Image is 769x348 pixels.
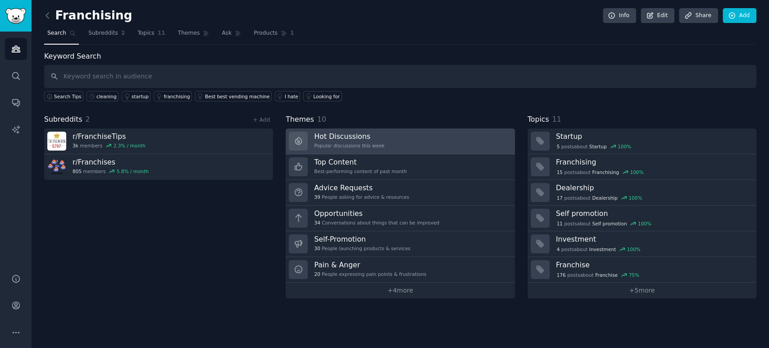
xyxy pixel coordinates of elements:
[88,29,118,37] span: Subreddits
[290,29,294,37] span: 1
[44,26,79,45] a: Search
[314,271,320,277] span: 20
[44,52,101,60] label: Keyword Search
[286,180,514,206] a: Advice Requests39People asking for advice & resources
[552,115,561,124] span: 11
[528,206,756,231] a: Self promotion11postsaboutSelf promotion100%
[314,234,410,244] h3: Self-Promotion
[528,257,756,283] a: Franchise176postsaboutFranchise75%
[679,8,718,23] a: Share
[603,8,636,23] a: Info
[114,142,146,149] div: 2.3 % / month
[178,29,200,37] span: Themes
[44,91,83,101] button: Search Tips
[723,8,756,23] a: Add
[556,143,560,150] span: 5
[286,283,514,298] a: +4more
[73,142,146,149] div: members
[54,93,82,100] span: Search Tips
[528,114,549,125] span: Topics
[285,93,298,100] div: I hate
[556,157,750,167] h3: Franchising
[317,115,326,124] span: 10
[556,168,645,176] div: post s about
[47,157,66,176] img: Franchises
[47,132,66,151] img: FranchiseTips
[137,29,154,37] span: Topics
[641,8,674,23] a: Edit
[556,234,750,244] h3: Investment
[85,26,128,45] a: Subreddits2
[253,117,270,123] a: + Add
[528,231,756,257] a: Investment4postsaboutInvestment100%
[556,195,562,201] span: 17
[286,257,514,283] a: Pain & Anger20People expressing pain points & frustrations
[314,142,384,149] div: Popular discussions this week
[528,283,756,298] a: +5more
[5,8,26,24] img: GummySearch logo
[528,128,756,154] a: Startup5postsaboutStartup100%
[314,168,407,174] div: Best-performing content of past month
[44,128,273,154] a: r/FranchiseTips3kmembers2.3% / month
[73,132,146,141] h3: r/ FranchiseTips
[275,91,300,101] a: I hate
[134,26,168,45] a: Topics11
[313,93,340,100] div: Looking for
[73,142,78,149] span: 3k
[556,169,562,175] span: 15
[628,272,639,278] div: 75 %
[121,29,125,37] span: 2
[314,209,439,218] h3: Opportunities
[44,9,132,23] h2: Franchising
[528,154,756,180] a: Franchising15postsaboutFranchising100%
[175,26,213,45] a: Themes
[556,220,652,228] div: post s about
[303,91,341,101] a: Looking for
[96,93,116,100] div: cleaning
[164,93,190,100] div: franchising
[314,157,407,167] h3: Top Content
[589,143,607,150] span: Startup
[556,183,750,192] h3: Dealership
[286,154,514,180] a: Top ContentBest-performing content of past month
[627,246,641,252] div: 100 %
[314,220,439,226] div: Conversations about things that can be improved
[595,272,618,278] span: Franchise
[154,91,192,101] a: franchising
[630,169,643,175] div: 100 %
[86,115,90,124] span: 2
[86,91,118,101] a: cleaning
[122,91,150,101] a: startup
[286,114,314,125] span: Themes
[556,260,750,270] h3: Franchise
[556,246,560,252] span: 4
[132,93,149,100] div: startup
[44,114,82,125] span: Subreddits
[556,142,632,151] div: post s about
[628,195,642,201] div: 100 %
[556,272,565,278] span: 176
[556,209,750,218] h3: Self promotion
[314,132,384,141] h3: Hot Discussions
[286,206,514,231] a: Opportunities34Conversations about things that can be improved
[73,157,149,167] h3: r/ Franchises
[195,91,272,101] a: Best best vending machine
[254,29,278,37] span: Products
[556,245,642,253] div: post s about
[44,65,756,88] input: Keyword search in audience
[47,29,66,37] span: Search
[314,183,409,192] h3: Advice Requests
[250,26,297,45] a: Products1
[556,220,562,227] span: 11
[528,180,756,206] a: Dealership17postsaboutDealership100%
[314,271,426,277] div: People expressing pain points & frustrations
[314,245,410,252] div: People launching products & services
[556,271,640,279] div: post s about
[556,132,750,141] h3: Startup
[592,220,627,227] span: Self promotion
[638,220,651,227] div: 100 %
[222,29,232,37] span: Ask
[314,260,426,270] h3: Pain & Anger
[205,93,269,100] div: Best best vending machine
[158,29,165,37] span: 11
